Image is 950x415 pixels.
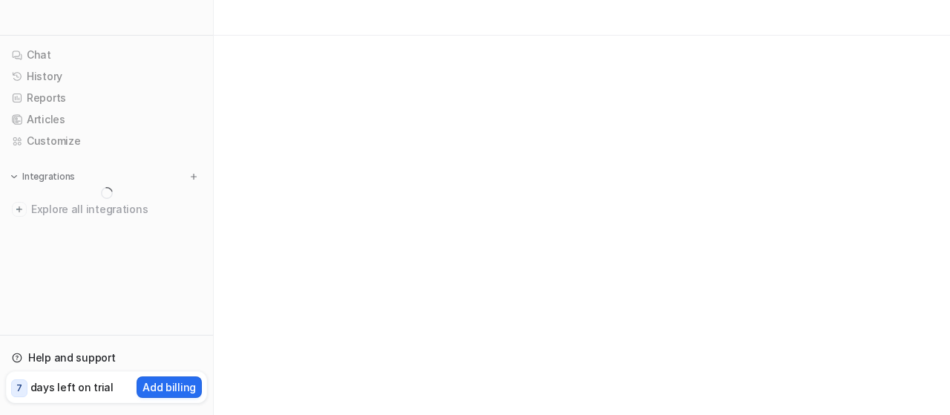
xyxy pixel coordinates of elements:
[6,109,207,130] a: Articles
[189,171,199,182] img: menu_add.svg
[6,45,207,65] a: Chat
[30,379,114,395] p: days left on trial
[6,169,79,184] button: Integrations
[12,202,27,217] img: explore all integrations
[22,171,75,183] p: Integrations
[137,376,202,398] button: Add billing
[6,88,207,108] a: Reports
[16,382,22,395] p: 7
[31,197,201,221] span: Explore all integrations
[6,66,207,87] a: History
[142,379,196,395] p: Add billing
[6,347,207,368] a: Help and support
[9,171,19,182] img: expand menu
[6,199,207,220] a: Explore all integrations
[6,131,207,151] a: Customize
